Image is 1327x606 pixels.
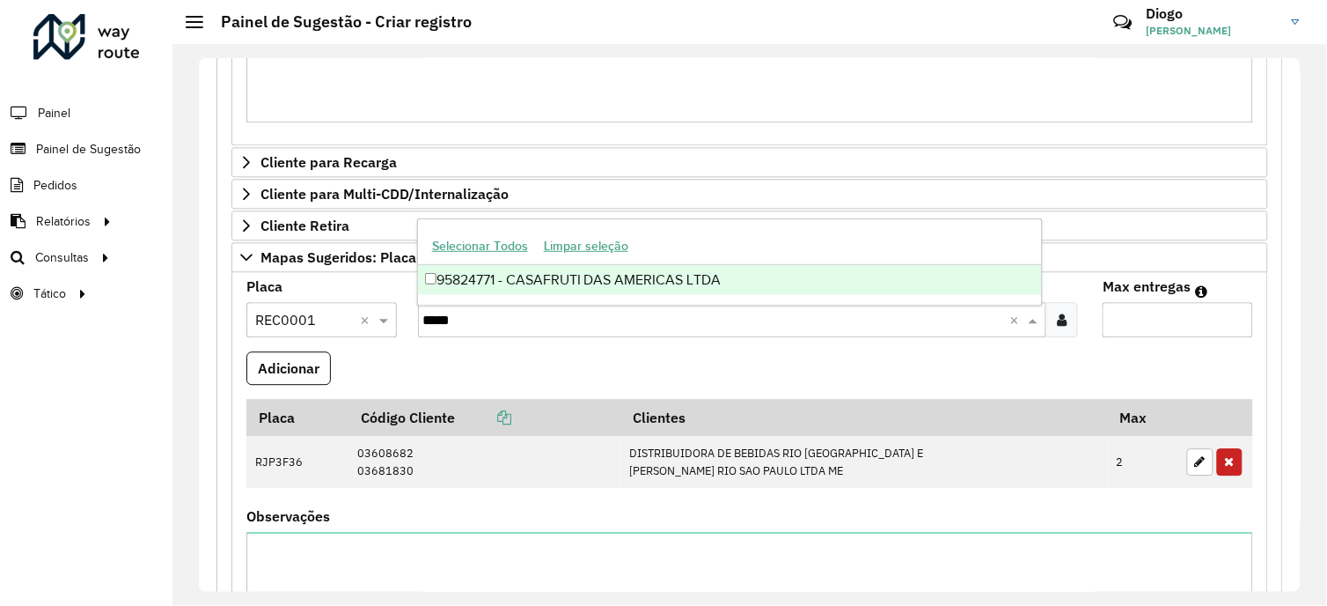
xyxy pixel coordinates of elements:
[360,309,375,330] span: Clear all
[1009,309,1024,330] span: Clear all
[33,285,66,303] span: Tático
[1108,436,1178,488] td: 2
[231,179,1268,209] a: Cliente para Multi-CDD/Internalização
[417,218,1043,306] ng-dropdown-panel: Options list
[246,506,330,527] label: Observações
[231,211,1268,240] a: Cliente Retira
[36,140,141,159] span: Painel de Sugestão
[260,187,509,201] span: Cliente para Multi-CDD/Internalização
[246,276,282,297] label: Placa
[203,12,472,32] h2: Painel de Sugestão - Criar registro
[1103,276,1191,297] label: Max entregas
[246,399,348,436] th: Placa
[455,409,511,426] a: Copiar
[231,242,1268,272] a: Mapas Sugeridos: Placa-Cliente
[260,250,467,264] span: Mapas Sugeridos: Placa-Cliente
[1108,399,1178,436] th: Max
[1104,4,1142,41] a: Contato Rápido
[246,436,348,488] td: RJP3F36
[35,248,89,267] span: Consultas
[348,399,620,436] th: Código Cliente
[1195,285,1207,299] em: Máximo de clientes que serão colocados na mesma rota com os clientes informados
[418,265,1042,295] div: 95824771 - CASAFRUTI DAS AMERICAS LTDA
[1147,5,1279,22] h3: Diogo
[620,436,1107,488] td: DISTRIBUIDORA DE BEBIDAS RIO [GEOGRAPHIC_DATA] E [PERSON_NAME] RIO SAO PAULO LTDA ME
[260,218,349,233] span: Cliente Retira
[260,155,397,169] span: Cliente para Recarga
[38,104,70,122] span: Painel
[620,399,1107,436] th: Clientes
[424,233,536,260] button: Selecionar Todos
[231,147,1268,177] a: Cliente para Recarga
[536,233,636,260] button: Limpar seleção
[348,436,620,488] td: 03608682 03681830
[1147,23,1279,39] span: [PERSON_NAME]
[36,212,91,231] span: Relatórios
[246,351,331,385] button: Adicionar
[33,176,77,195] span: Pedidos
